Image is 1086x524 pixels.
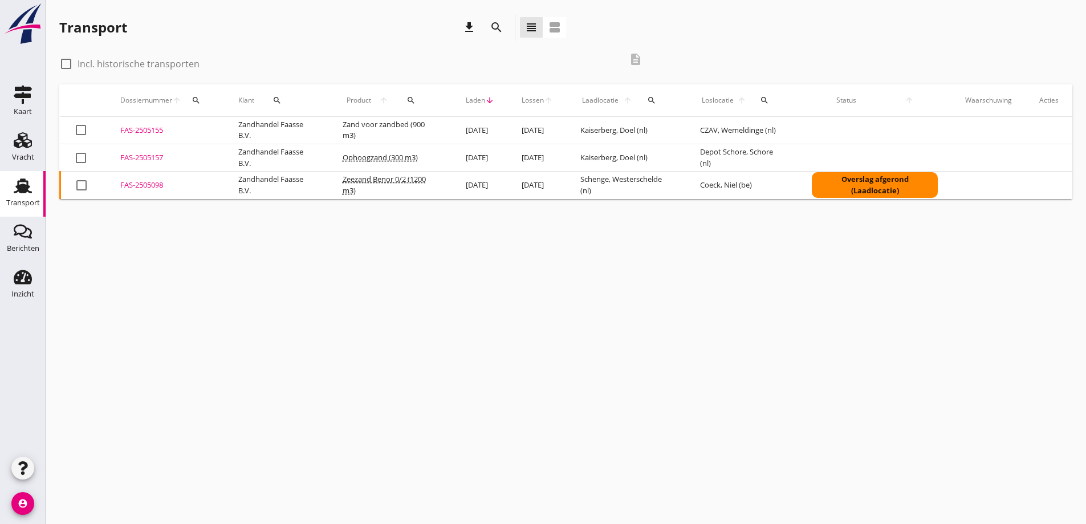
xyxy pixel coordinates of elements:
td: Schenge, Westerschelde (nl) [567,172,687,199]
span: Dossiernummer [120,95,172,105]
td: CZAV, Wemeldinge (nl) [686,117,798,144]
div: Overslag afgerond (Laadlocatie) [812,172,938,198]
div: Klant [238,87,315,114]
td: [DATE] [508,172,567,199]
div: FAS-2505157 [120,152,211,164]
div: FAS-2505155 [120,125,211,136]
span: Laadlocatie [580,95,621,105]
td: Zandhandel Faasse B.V. [225,144,329,172]
i: search [272,96,282,105]
i: account_circle [11,492,34,515]
td: [DATE] [452,172,508,199]
div: Kaart [14,108,32,115]
div: Inzicht [11,290,34,298]
i: arrow_upward [621,96,634,105]
div: Transport [59,18,127,36]
td: Depot Schore, Schore (nl) [686,144,798,172]
td: Zandhandel Faasse B.V. [225,117,329,144]
span: Product [343,95,375,105]
td: Zandhandel Faasse B.V. [225,172,329,199]
i: download [462,21,476,34]
td: Kaiserberg, Doel (nl) [567,117,687,144]
i: arrow_upward [544,96,553,105]
td: Zand voor zandbed (900 m3) [329,117,452,144]
i: search [406,96,416,105]
i: search [192,96,201,105]
span: Lossen [522,95,544,105]
i: search [760,96,769,105]
td: [DATE] [508,117,567,144]
td: [DATE] [452,144,508,172]
td: Coeck, Niel (be) [686,172,798,199]
i: arrow_downward [485,96,494,105]
i: arrow_upward [880,96,938,105]
i: view_agenda [548,21,562,34]
span: Laden [466,95,485,105]
span: Zeezand Benor 0/2 (1200 m3) [343,174,426,196]
td: [DATE] [508,144,567,172]
td: Kaiserberg, Doel (nl) [567,144,687,172]
span: Loslocatie [700,95,735,105]
i: search [647,96,656,105]
td: [DATE] [452,117,508,144]
label: Incl. historische transporten [78,58,200,70]
div: Berichten [7,245,39,252]
div: FAS-2505098 [120,180,211,191]
div: Acties [1039,95,1059,105]
div: Vracht [12,153,34,161]
i: arrow_upward [375,96,392,105]
i: view_headline [524,21,538,34]
div: Waarschuwing [965,95,1012,105]
div: Transport [6,199,40,206]
i: search [490,21,503,34]
img: logo-small.a267ee39.svg [2,3,43,45]
span: Ophoogzand (300 m3) [343,152,418,163]
i: arrow_upward [735,96,748,105]
i: arrow_upward [172,96,181,105]
span: Status [812,95,880,105]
